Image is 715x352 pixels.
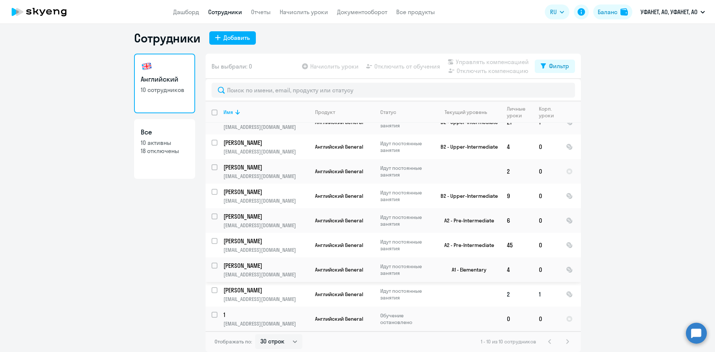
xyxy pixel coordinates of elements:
[550,7,557,16] span: RU
[507,105,533,119] div: Личные уроки
[223,271,309,278] p: [EMAIL_ADDRESS][DOMAIN_NAME]
[223,222,309,229] p: [EMAIL_ADDRESS][DOMAIN_NAME]
[141,147,188,155] p: 18 отключены
[208,8,242,16] a: Сотрудники
[593,4,632,19] button: Балансbalance
[209,31,256,45] button: Добавить
[280,8,328,16] a: Начислить уроки
[533,134,560,159] td: 0
[315,291,363,298] span: Английский General
[380,109,431,115] div: Статус
[134,119,195,179] a: Все10 активны18 отключены
[223,124,309,130] p: [EMAIL_ADDRESS][DOMAIN_NAME]
[432,257,501,282] td: A1 - Elementary
[223,139,309,147] a: [PERSON_NAME]
[533,184,560,208] td: 0
[315,168,363,175] span: Английский General
[223,261,308,270] p: [PERSON_NAME]
[535,60,575,73] button: Фильтр
[223,286,308,294] p: [PERSON_NAME]
[223,311,308,319] p: 1
[223,320,309,327] p: [EMAIL_ADDRESS][DOMAIN_NAME]
[223,188,309,196] a: [PERSON_NAME]
[501,134,533,159] td: 4
[141,139,188,147] p: 10 активны
[501,282,533,307] td: 2
[337,8,387,16] a: Документооборот
[620,8,628,16] img: balance
[380,109,396,115] div: Статус
[223,139,308,147] p: [PERSON_NAME]
[380,140,431,153] p: Идут постоянные занятия
[223,247,309,253] p: [EMAIL_ADDRESS][DOMAIN_NAME]
[223,212,309,221] a: [PERSON_NAME]
[315,109,374,115] div: Продукт
[223,188,308,196] p: [PERSON_NAME]
[533,208,560,233] td: 0
[315,193,363,199] span: Английский General
[134,31,200,45] h1: Сотрудники
[223,311,309,319] a: 1
[507,105,528,119] div: Личные уроки
[251,8,271,16] a: Отчеты
[223,33,250,42] div: Добавить
[533,257,560,282] td: 0
[223,148,309,155] p: [EMAIL_ADDRESS][DOMAIN_NAME]
[223,109,233,115] div: Имя
[141,127,188,137] h3: Все
[223,197,309,204] p: [EMAIL_ADDRESS][DOMAIN_NAME]
[533,307,560,331] td: 0
[539,105,560,119] div: Корп. уроки
[501,159,533,184] td: 2
[315,217,363,224] span: Английский General
[223,163,308,171] p: [PERSON_NAME]
[380,165,431,178] p: Идут постоянные занятия
[315,315,363,322] span: Английский General
[315,143,363,150] span: Английский General
[533,233,560,257] td: 0
[501,208,533,233] td: 6
[598,7,617,16] div: Баланс
[432,134,501,159] td: B2 - Upper-Intermediate
[533,282,560,307] td: 1
[134,54,195,113] a: Английский10 сотрудников
[481,338,536,345] span: 1 - 10 из 10 сотрудников
[315,242,363,248] span: Английский General
[223,109,309,115] div: Имя
[637,3,709,21] button: УФАНЕТ, АО, УФАНЕТ, АО
[223,286,309,294] a: [PERSON_NAME]
[438,109,500,115] div: Текущий уровень
[380,238,431,252] p: Идут постоянные занятия
[549,61,569,70] div: Фильтр
[223,296,309,302] p: [EMAIL_ADDRESS][DOMAIN_NAME]
[212,83,575,98] input: Поиск по имени, email, продукту или статусу
[223,163,309,171] a: [PERSON_NAME]
[501,233,533,257] td: 45
[533,159,560,184] td: 0
[223,237,308,245] p: [PERSON_NAME]
[396,8,435,16] a: Все продукты
[315,109,335,115] div: Продукт
[223,173,309,180] p: [EMAIL_ADDRESS][DOMAIN_NAME]
[501,184,533,208] td: 9
[501,307,533,331] td: 0
[380,288,431,301] p: Идут постоянные занятия
[545,4,569,19] button: RU
[173,8,199,16] a: Дашборд
[539,105,555,119] div: Корп. уроки
[380,312,431,326] p: Обучение остановлено
[445,109,487,115] div: Текущий уровень
[432,184,501,208] td: B2 - Upper-Intermediate
[432,233,501,257] td: A2 - Pre-Intermediate
[641,7,697,16] p: УФАНЕТ, АО, УФАНЕТ, АО
[223,261,309,270] a: [PERSON_NAME]
[214,338,252,345] span: Отображать по:
[223,212,308,221] p: [PERSON_NAME]
[432,208,501,233] td: A2 - Pre-Intermediate
[212,62,252,71] span: Вы выбрали: 0
[141,74,188,84] h3: Английский
[223,237,309,245] a: [PERSON_NAME]
[380,263,431,276] p: Идут постоянные занятия
[315,266,363,273] span: Английский General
